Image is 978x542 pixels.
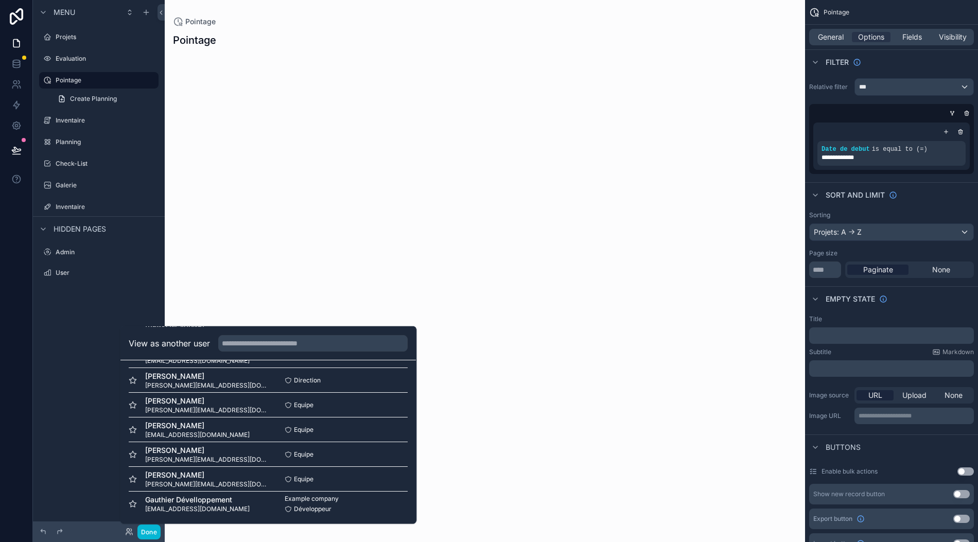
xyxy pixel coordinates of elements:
span: [PERSON_NAME][EMAIL_ADDRESS][DOMAIN_NAME] [145,455,268,463]
span: Equipe [294,450,313,458]
span: Markdown [942,348,974,356]
span: [PERSON_NAME][EMAIL_ADDRESS][DOMAIN_NAME] [145,480,268,488]
label: Relative filter [809,83,850,91]
a: Markdown [932,348,974,356]
a: User [39,265,159,281]
span: Options [858,32,884,42]
span: Développeur [294,504,331,513]
span: [PERSON_NAME] [145,420,250,430]
div: Projets: A -> Z [810,224,973,240]
span: [PERSON_NAME][EMAIL_ADDRESS][DOMAIN_NAME] [145,406,268,414]
label: User [56,269,156,277]
span: [PERSON_NAME] [145,469,268,480]
a: Pointage [39,72,159,89]
span: Equipe [294,400,313,409]
label: Title [809,315,822,323]
label: Pointage [56,76,152,84]
label: Image source [809,391,850,399]
span: Filter [826,57,849,67]
span: Upload [902,390,927,400]
button: Projets: A -> Z [809,223,974,241]
span: Sort And Limit [826,190,885,200]
span: Fields [902,32,922,42]
label: Inventaire [56,203,156,211]
label: Galerie [56,181,156,189]
span: Direction [294,376,321,384]
span: Export button [813,515,852,523]
span: Pointage [824,8,849,16]
a: Inventaire [39,112,159,129]
div: scrollable content [809,360,974,377]
a: Create Planning [51,91,159,107]
a: Projets [39,29,159,45]
span: Gauthier Dévelloppement [145,494,250,504]
span: None [945,390,963,400]
div: Show new record button [813,490,885,498]
span: Pointage [185,16,216,27]
label: Enable bulk actions [822,467,878,476]
span: Hidden pages [54,224,106,234]
span: Paginate [863,265,893,275]
span: General [818,32,844,42]
label: Sorting [809,211,830,219]
span: None [932,265,950,275]
label: Subtitle [809,348,831,356]
span: [EMAIL_ADDRESS][DOMAIN_NAME] [145,356,250,364]
div: scrollable content [809,327,974,344]
span: [PERSON_NAME] [145,395,268,406]
span: [PERSON_NAME] [145,445,268,455]
span: [PERSON_NAME][EMAIL_ADDRESS][DOMAIN_NAME] [145,381,268,389]
span: Date de debut [822,146,870,153]
label: Image URL [809,412,850,420]
label: Projets [56,33,156,41]
label: Page size [809,249,837,257]
label: Admin [56,248,156,256]
span: Example company [285,494,339,502]
a: Galerie [39,177,159,194]
span: [EMAIL_ADDRESS][DOMAIN_NAME] [145,504,250,513]
span: is equal to (=) [872,146,928,153]
span: Menu [54,7,75,18]
button: Done [137,524,161,539]
label: Inventaire [56,116,156,125]
label: Check-List [56,160,156,168]
a: Planning [39,134,159,150]
a: Pointage [173,16,216,27]
div: scrollable content [854,408,974,424]
span: Equipe [294,475,313,483]
h1: Pointage [173,33,216,47]
span: [PERSON_NAME] [145,371,268,381]
a: Check-List [39,155,159,172]
span: Create Planning [70,95,117,103]
span: [EMAIL_ADDRESS][DOMAIN_NAME] [145,430,250,439]
a: Inventaire [39,199,159,215]
a: Evaluation [39,50,159,67]
span: Buttons [826,442,861,452]
h2: View as another user [129,337,210,349]
a: Admin [39,244,159,260]
span: URL [868,390,882,400]
span: Visibility [939,32,967,42]
label: Evaluation [56,55,156,63]
span: Empty state [826,294,875,304]
label: Planning [56,138,156,146]
span: Equipe [294,425,313,433]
